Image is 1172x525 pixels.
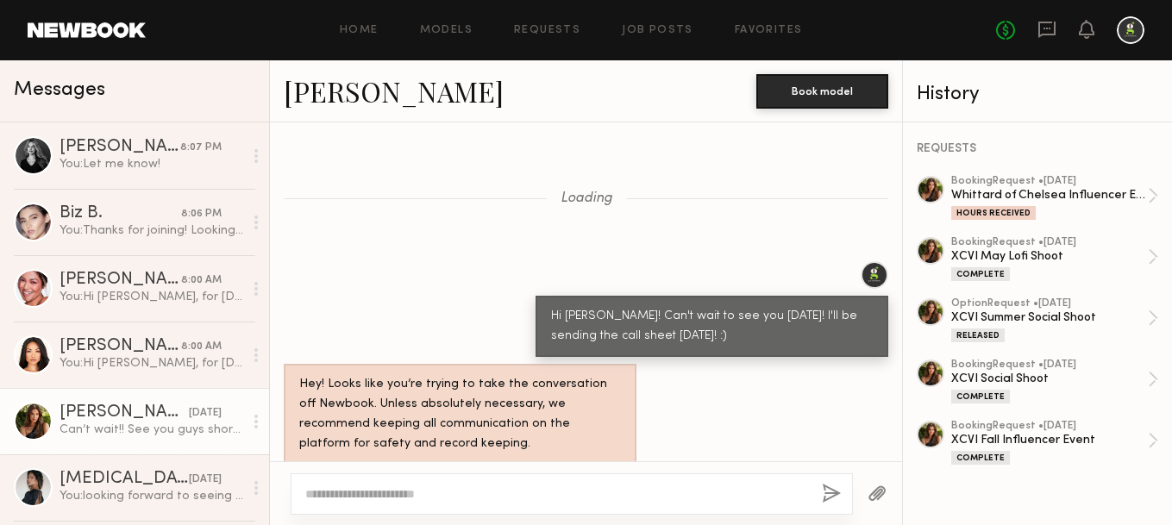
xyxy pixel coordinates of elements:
div: Released [951,328,1005,342]
div: [PERSON_NAME] [60,139,180,156]
div: 8:00 AM [181,339,222,355]
div: Hi [PERSON_NAME]! Can't wait to see you [DATE]! I'll be sending the call sheet [DATE]! :) [551,307,873,347]
div: 8:06 PM [181,206,222,222]
div: Hours Received [951,206,1036,220]
div: booking Request • [DATE] [951,359,1148,371]
div: [PERSON_NAME] [60,338,181,355]
a: Job Posts [622,25,693,36]
div: [DATE] [189,472,222,488]
div: [PERSON_NAME] [60,404,189,422]
div: You: Hi [PERSON_NAME], for [DATE] would you be able to bring a pair of black & blue jeans & a bla... [60,289,243,305]
div: You: Let me know! [60,156,243,172]
a: Models [420,25,473,36]
a: optionRequest •[DATE]XCVI Summer Social ShootReleased [951,298,1158,342]
div: option Request • [DATE] [951,298,1148,309]
div: booking Request • [DATE] [951,176,1148,187]
div: You: Thanks for joining! Looking forward to seeing you [DATE]!! Also, for [DATE], can you come at... [60,222,243,239]
div: 8:00 AM [181,272,222,289]
div: XCVI Social Shoot [951,371,1148,387]
div: Biz B. [60,205,181,222]
span: Messages [14,80,105,100]
div: You: Hi [PERSON_NAME], for [DATE] would you be able to bring a pair of black & blue jeans & a bla... [60,355,243,372]
div: Complete [951,390,1010,403]
button: Book model [756,74,888,109]
div: [DATE] [189,405,222,422]
div: Complete [951,267,1010,281]
a: Requests [514,25,580,36]
div: XCVI May Lofi Shoot [951,248,1148,265]
div: booking Request • [DATE] [951,237,1148,248]
a: Favorites [735,25,803,36]
a: [PERSON_NAME] [284,72,504,109]
span: Loading [561,191,612,206]
div: Complete [951,451,1010,465]
div: REQUESTS [917,143,1158,155]
div: booking Request • [DATE] [951,421,1148,432]
a: bookingRequest •[DATE]XCVI May Lofi ShootComplete [951,237,1158,281]
a: bookingRequest •[DATE]XCVI Social ShootComplete [951,359,1158,403]
div: XCVI Fall Influencer Event [951,432,1148,448]
a: bookingRequest •[DATE]XCVI Fall Influencer EventComplete [951,421,1158,465]
div: Hey! Looks like you’re trying to take the conversation off Newbook. Unless absolutely necessary, ... [299,375,621,454]
div: History [917,84,1158,104]
div: You: looking forward to seeing you [DATE]! <3 [60,488,243,504]
div: 8:07 PM [180,140,222,156]
div: XCVI Summer Social Shoot [951,309,1148,326]
div: [MEDICAL_DATA][PERSON_NAME] [60,471,189,488]
a: bookingRequest •[DATE]Whittard of Chelsea Influencer EventHours Received [951,176,1158,220]
div: [PERSON_NAME] [60,272,181,289]
div: Can’t wait!! See you guys shortly 💗💗 [60,422,243,438]
a: Home [340,25,379,36]
a: Book model [756,83,888,97]
div: Whittard of Chelsea Influencer Event [951,187,1148,203]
